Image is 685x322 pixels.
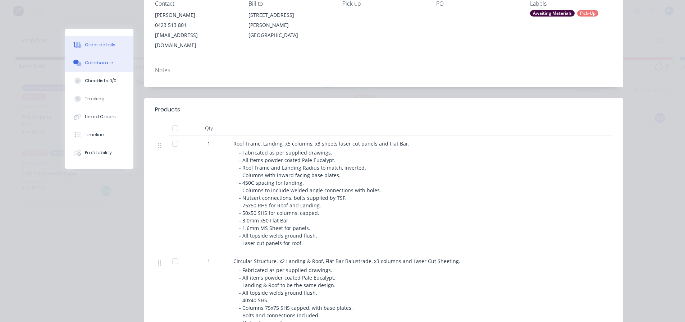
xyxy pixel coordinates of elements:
[207,257,210,265] span: 1
[248,10,331,40] div: [STREET_ADDRESS][PERSON_NAME][GEOGRAPHIC_DATA]
[65,144,133,162] button: Profitability
[248,30,331,40] div: [GEOGRAPHIC_DATA]
[187,121,230,135] div: Qty
[233,140,410,147] span: Roof Frame, Landing, x5 columns, x3 sheets laser cut panels and Flat Bar.
[342,0,425,7] div: Pick up
[530,10,575,17] div: Awaiting Materials
[65,90,133,108] button: Tracking
[65,108,133,126] button: Linked Orders
[85,114,116,120] div: Linked Orders
[530,0,612,7] div: Labels
[85,60,113,66] div: Collaborate
[248,0,331,7] div: Bill to
[65,36,133,54] button: Order details
[155,10,237,20] div: [PERSON_NAME]
[239,149,383,247] span: - Fabricated as per supplied drawings. - All items powder coated Pale Eucalypt. - Roof Frame and ...
[207,140,210,147] span: 1
[65,54,133,72] button: Collaborate
[85,42,115,48] div: Order details
[436,0,519,7] div: PO
[577,10,598,17] div: Pick-Up
[155,20,237,30] div: 0423 513 801
[233,258,460,264] span: Circular Structure. x2 Landing & Roof, Flat Bar Balustrade, x3 columns and Laser Cut Sheeting.
[155,105,180,114] div: Products
[85,149,112,156] div: Profitability
[65,72,133,90] button: Checklists 0/0
[85,78,117,84] div: Checklists 0/0
[155,10,237,50] div: [PERSON_NAME]0423 513 801[EMAIL_ADDRESS][DOMAIN_NAME]
[155,30,237,50] div: [EMAIL_ADDRESS][DOMAIN_NAME]
[155,0,237,7] div: Contact
[248,10,331,30] div: [STREET_ADDRESS][PERSON_NAME]
[85,96,105,102] div: Tracking
[65,126,133,144] button: Timeline
[85,132,104,138] div: Timeline
[155,67,612,74] div: Notes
